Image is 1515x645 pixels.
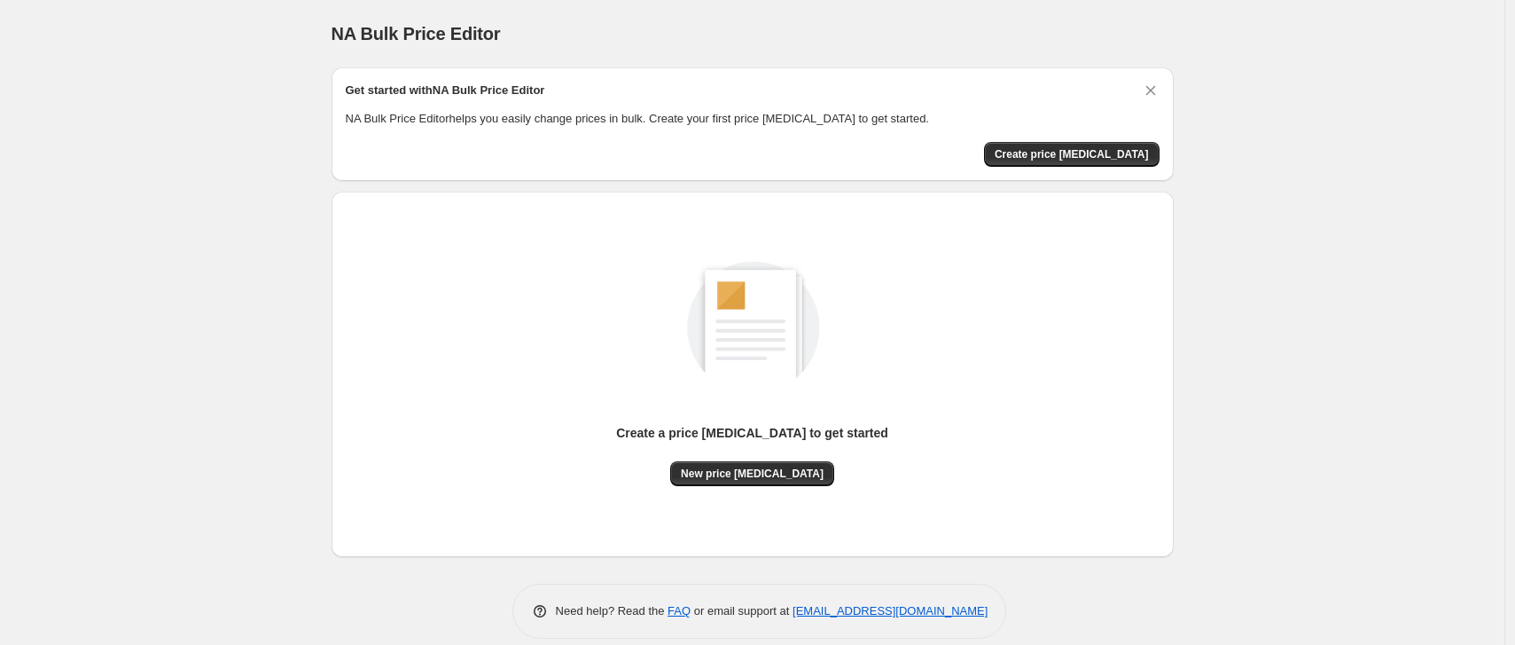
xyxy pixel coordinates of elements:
a: [EMAIL_ADDRESS][DOMAIN_NAME] [793,604,988,617]
span: NA Bulk Price Editor [332,24,501,43]
h2: Get started with NA Bulk Price Editor [346,82,545,99]
button: Dismiss card [1142,82,1160,99]
p: NA Bulk Price Editor helps you easily change prices in bulk. Create your first price [MEDICAL_DAT... [346,110,1160,128]
span: Create price [MEDICAL_DATA] [995,147,1149,161]
span: or email support at [691,604,793,617]
span: New price [MEDICAL_DATA] [681,467,824,481]
button: Create price change job [984,142,1160,167]
button: New price [MEDICAL_DATA] [670,461,834,486]
p: Create a price [MEDICAL_DATA] to get started [616,424,888,442]
a: FAQ [668,604,691,617]
span: Need help? Read the [556,604,668,617]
